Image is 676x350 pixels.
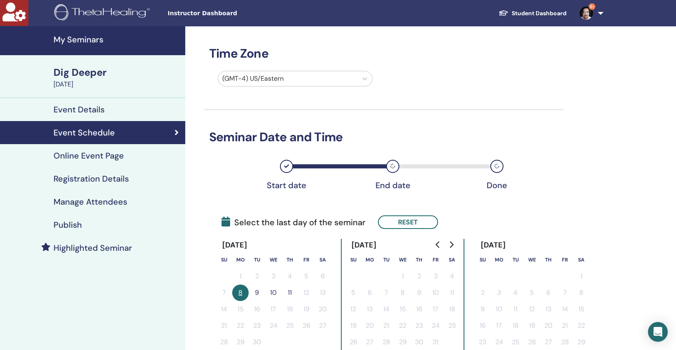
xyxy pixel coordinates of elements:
button: 23 [249,317,265,334]
button: 18 [507,317,524,334]
div: [DATE] [474,239,513,252]
button: 19 [524,317,540,334]
button: 19 [298,301,315,317]
button: 20 [315,301,331,317]
button: 13 [315,285,331,301]
button: Go to next month [445,236,458,253]
button: 17 [427,301,444,317]
th: Monday [232,252,249,268]
th: Friday [298,252,315,268]
button: 12 [345,301,361,317]
h4: Highlighted Seminar [54,243,132,253]
button: 11 [444,285,460,301]
button: 15 [394,301,411,317]
button: 8 [394,285,411,301]
button: 10 [427,285,444,301]
span: Select the last day of the seminar [221,216,366,229]
h4: Event Details [54,105,105,114]
button: 24 [265,317,282,334]
button: 15 [573,301,590,317]
button: 5 [524,285,540,301]
button: 2 [249,268,265,285]
th: Thursday [540,252,557,268]
button: 8 [232,285,249,301]
a: Student Dashboard [492,6,573,21]
button: 17 [265,301,282,317]
span: Instructor Dashboard [168,9,291,18]
button: 3 [491,285,507,301]
button: 27 [315,317,331,334]
button: 3 [427,268,444,285]
button: Reset [378,215,438,229]
th: Saturday [444,252,460,268]
button: 4 [507,285,524,301]
th: Wednesday [394,252,411,268]
th: Friday [427,252,444,268]
button: 19 [345,317,361,334]
button: 7 [378,285,394,301]
button: 12 [298,285,315,301]
th: Saturday [573,252,590,268]
h3: Seminar Date and Time [204,130,564,145]
button: 21 [378,317,394,334]
h4: Online Event Page [54,151,124,161]
th: Wednesday [524,252,540,268]
button: 7 [216,285,232,301]
button: 6 [361,285,378,301]
div: Dig Deeper [54,65,180,79]
button: 11 [282,285,298,301]
a: Dig Deeper[DATE] [49,65,185,89]
button: 7 [557,285,573,301]
button: 10 [491,301,507,317]
button: 14 [557,301,573,317]
button: 24 [427,317,444,334]
th: Sunday [474,252,491,268]
th: Tuesday [507,252,524,268]
button: 13 [361,301,378,317]
div: [DATE] [54,79,180,89]
th: Wednesday [265,252,282,268]
h4: My Seminars [54,35,180,44]
th: Thursday [282,252,298,268]
th: Thursday [411,252,427,268]
button: 5 [298,268,315,285]
button: 15 [232,301,249,317]
button: 22 [573,317,590,334]
button: 13 [540,301,557,317]
button: 2 [411,268,427,285]
button: 16 [474,317,491,334]
div: Start date [266,180,307,190]
th: Sunday [216,252,232,268]
button: 10 [265,285,282,301]
th: Saturday [315,252,331,268]
button: 22 [232,317,249,334]
button: 17 [491,317,507,334]
button: 16 [411,301,427,317]
button: 8 [573,285,590,301]
h4: Registration Details [54,174,129,184]
button: 3 [265,268,282,285]
th: Monday [361,252,378,268]
h3: Time Zone [204,46,564,61]
button: 14 [216,301,232,317]
button: 9 [249,285,265,301]
button: 4 [444,268,460,285]
button: 23 [411,317,427,334]
img: graduation-cap-white.svg [499,9,508,16]
button: 4 [282,268,298,285]
button: 1 [394,268,411,285]
th: Tuesday [378,252,394,268]
button: 21 [216,317,232,334]
button: 9 [474,301,491,317]
th: Tuesday [249,252,265,268]
button: 20 [361,317,378,334]
th: Friday [557,252,573,268]
button: 6 [315,268,331,285]
h4: Event Schedule [54,128,115,138]
h4: Manage Attendees [54,197,127,207]
button: 1 [573,268,590,285]
button: 22 [394,317,411,334]
button: 20 [540,317,557,334]
button: Go to previous month [431,236,445,253]
div: End date [372,180,413,190]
